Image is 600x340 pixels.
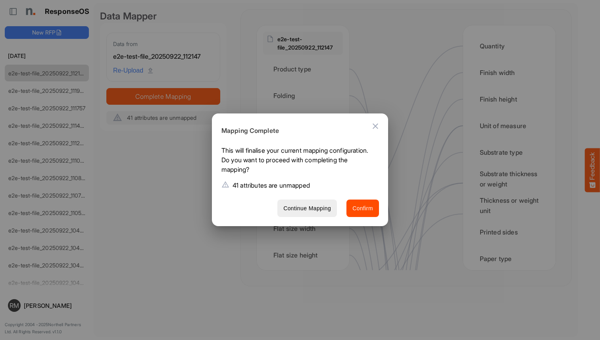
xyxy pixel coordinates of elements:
[366,117,385,136] button: Close dialog
[221,126,373,136] h6: Mapping Complete
[352,204,373,213] span: Confirm
[221,146,373,177] p: This will finalise your current mapping configuration. Do you want to proceed with completing the...
[277,200,337,217] button: Continue Mapping
[233,181,310,190] p: 41 attributes are unmapped
[346,200,379,217] button: Confirm
[283,204,331,213] span: Continue Mapping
